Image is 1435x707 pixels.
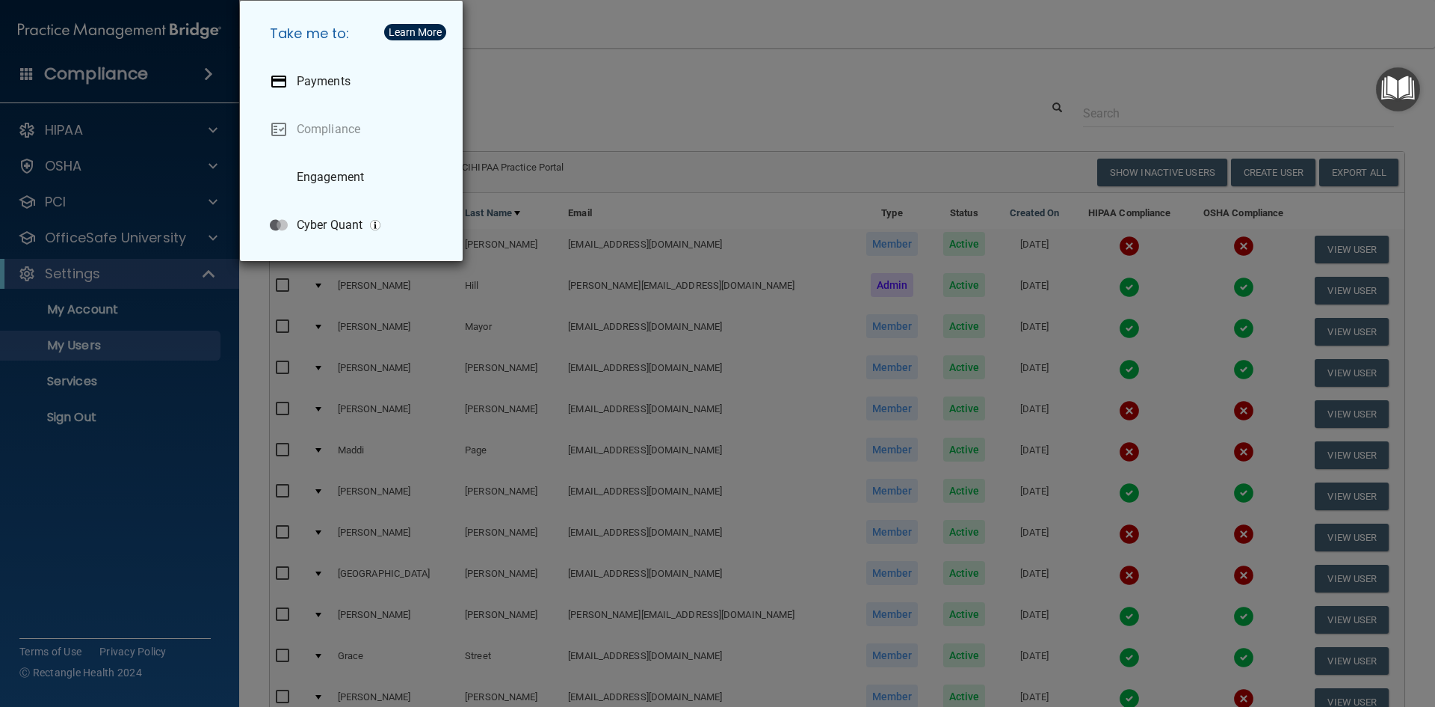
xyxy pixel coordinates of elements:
[297,74,351,89] p: Payments
[258,156,451,198] a: Engagement
[258,13,451,55] h5: Take me to:
[1176,601,1417,661] iframe: Drift Widget Chat Controller
[258,61,451,102] a: Payments
[297,218,362,233] p: Cyber Quant
[258,204,451,246] a: Cyber Quant
[1376,67,1420,111] button: Open Resource Center
[389,27,442,37] div: Learn More
[297,170,364,185] p: Engagement
[258,108,451,150] a: Compliance
[384,24,446,40] button: Learn More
